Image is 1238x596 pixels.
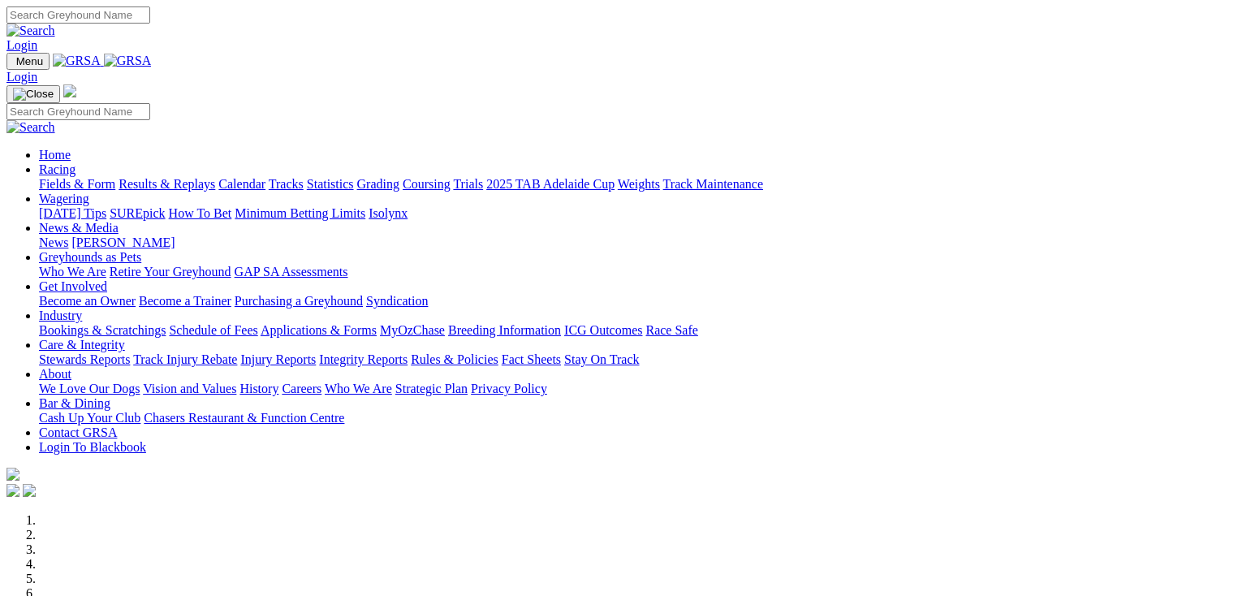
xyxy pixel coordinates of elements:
[319,352,408,366] a: Integrity Reports
[453,177,483,191] a: Trials
[39,367,71,381] a: About
[357,177,399,191] a: Grading
[39,440,146,454] a: Login To Blackbook
[39,294,1232,309] div: Get Involved
[39,235,1232,250] div: News & Media
[13,88,54,101] img: Close
[53,54,101,68] img: GRSA
[564,352,639,366] a: Stay On Track
[16,55,43,67] span: Menu
[261,323,377,337] a: Applications & Forms
[502,352,561,366] a: Fact Sheets
[6,38,37,52] a: Login
[6,24,55,38] img: Search
[39,250,141,264] a: Greyhounds as Pets
[235,265,348,279] a: GAP SA Assessments
[471,382,547,395] a: Privacy Policy
[39,352,130,366] a: Stewards Reports
[6,103,150,120] input: Search
[63,84,76,97] img: logo-grsa-white.png
[39,148,71,162] a: Home
[395,382,468,395] a: Strategic Plan
[143,382,236,395] a: Vision and Values
[282,382,321,395] a: Careers
[133,352,237,366] a: Track Injury Rebate
[218,177,265,191] a: Calendar
[39,411,140,425] a: Cash Up Your Club
[71,235,175,249] a: [PERSON_NAME]
[39,265,106,279] a: Who We Are
[39,338,125,352] a: Care & Integrity
[39,411,1232,425] div: Bar & Dining
[39,309,82,322] a: Industry
[6,53,50,70] button: Toggle navigation
[366,294,428,308] a: Syndication
[663,177,763,191] a: Track Maintenance
[486,177,615,191] a: 2025 TAB Adelaide Cup
[39,425,117,439] a: Contact GRSA
[325,382,392,395] a: Who We Are
[139,294,231,308] a: Become a Trainer
[6,120,55,135] img: Search
[23,484,36,497] img: twitter.svg
[235,294,363,308] a: Purchasing a Greyhound
[269,177,304,191] a: Tracks
[240,352,316,366] a: Injury Reports
[307,177,354,191] a: Statistics
[39,382,140,395] a: We Love Our Dogs
[39,265,1232,279] div: Greyhounds as Pets
[39,396,110,410] a: Bar & Dining
[110,265,231,279] a: Retire Your Greyhound
[104,54,152,68] img: GRSA
[39,177,1232,192] div: Racing
[39,235,68,249] a: News
[39,177,115,191] a: Fields & Form
[618,177,660,191] a: Weights
[39,323,1232,338] div: Industry
[6,6,150,24] input: Search
[39,162,75,176] a: Racing
[6,484,19,497] img: facebook.svg
[39,206,106,220] a: [DATE] Tips
[6,70,37,84] a: Login
[119,177,215,191] a: Results & Replays
[39,192,89,205] a: Wagering
[144,411,344,425] a: Chasers Restaurant & Function Centre
[39,382,1232,396] div: About
[39,221,119,235] a: News & Media
[169,206,232,220] a: How To Bet
[39,279,107,293] a: Get Involved
[369,206,408,220] a: Isolynx
[39,352,1232,367] div: Care & Integrity
[380,323,445,337] a: MyOzChase
[6,85,60,103] button: Toggle navigation
[403,177,451,191] a: Coursing
[39,206,1232,221] div: Wagering
[169,323,257,337] a: Schedule of Fees
[564,323,642,337] a: ICG Outcomes
[645,323,697,337] a: Race Safe
[239,382,278,395] a: History
[411,352,498,366] a: Rules & Policies
[110,206,165,220] a: SUREpick
[448,323,561,337] a: Breeding Information
[39,294,136,308] a: Become an Owner
[235,206,365,220] a: Minimum Betting Limits
[39,323,166,337] a: Bookings & Scratchings
[6,468,19,481] img: logo-grsa-white.png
